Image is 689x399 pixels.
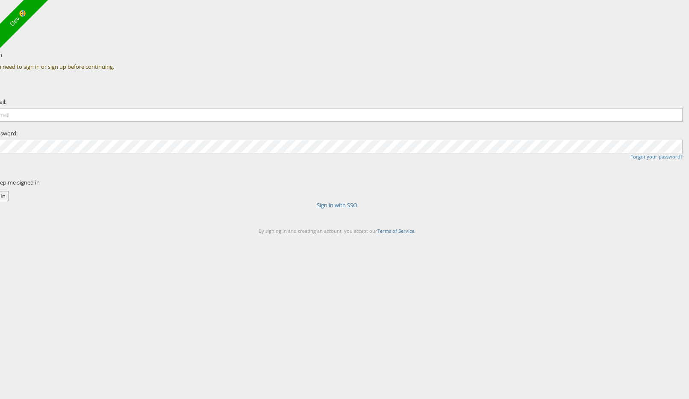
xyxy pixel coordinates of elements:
[317,201,357,209] a: Sign in with SSO
[630,153,683,160] a: Forgot your password?
[377,228,414,234] a: Terms of Service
